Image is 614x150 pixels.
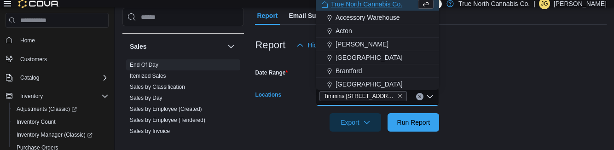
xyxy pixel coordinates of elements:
span: Itemized Sales [130,72,166,80]
span: Brantford [336,66,362,75]
button: Hide Parameters [293,36,359,54]
span: Home [20,37,35,44]
a: Inventory Count [13,116,59,127]
span: Acton [336,26,352,35]
span: Customers [17,53,109,65]
button: Inventory [2,90,112,103]
span: End Of Day [130,61,158,69]
span: Adjustments (Classic) [13,104,109,115]
a: Sales by Day [130,95,162,101]
span: Inventory Count [13,116,109,127]
button: Catalog [2,71,112,84]
span: Export [335,113,376,132]
a: Sales by Employee (Created) [130,106,202,112]
span: Run Report [397,118,430,127]
button: Acton [316,24,439,38]
a: Products to Archive [130,21,177,27]
button: [PERSON_NAME] [316,38,439,51]
button: Accessory Warehouse [316,11,439,24]
a: End Of Day [130,62,158,68]
h3: Report [255,40,285,51]
span: Sales by Employee (Created) [130,105,202,113]
button: Sales [130,42,224,51]
span: Inventory Manager (Classic) [13,129,109,140]
span: Email Subscription [289,6,348,25]
span: Inventory [17,91,109,102]
span: Inventory Count [17,118,56,126]
span: Accessory Warehouse [336,13,400,22]
button: Close list of options [426,93,434,100]
label: Locations [255,91,281,98]
span: [PERSON_NAME] [336,40,388,49]
span: [GEOGRAPHIC_DATA] [336,53,403,62]
span: Catalog [20,74,39,81]
span: Sales by Invoice & Product [130,138,196,146]
span: Sales by Invoice [130,127,170,135]
label: Date Range [255,69,288,76]
a: Itemized Sales [130,73,166,79]
a: Adjustments (Classic) [13,104,81,115]
a: Sales by Employee (Tendered) [130,117,205,123]
span: Customers [20,56,47,63]
a: Inventory Manager (Classic) [13,129,96,140]
button: [GEOGRAPHIC_DATA] [316,51,439,64]
button: Inventory [17,91,46,102]
button: Customers [2,52,112,66]
span: Sales by Employee (Tendered) [130,116,205,124]
span: [GEOGRAPHIC_DATA] [336,80,403,89]
button: Export [330,113,381,132]
button: Brantford [316,64,439,78]
a: Home [17,35,39,46]
button: Sales [226,41,237,52]
button: Remove Timmins 214 Third Ave from selection in this group [397,93,403,99]
button: Catalog [17,72,43,83]
button: Clear input [416,93,423,100]
span: Catalog [17,72,109,83]
h3: Sales [130,42,147,51]
a: Adjustments (Classic) [9,103,112,115]
span: Inventory [20,92,43,100]
button: [GEOGRAPHIC_DATA] [316,78,439,91]
a: Sales by Invoice [130,128,170,134]
button: Inventory Count [9,115,112,128]
span: Sales by Day [130,94,162,102]
span: Timmins 214 Third Ave [319,91,407,101]
span: Timmins [STREET_ADDRESS] [324,92,395,101]
button: Home [2,33,112,46]
a: Customers [17,54,51,65]
a: Sales by Classification [130,84,185,90]
span: Hide Parameters [307,40,356,50]
span: Sales by Classification [130,83,185,91]
span: Home [17,34,109,46]
span: Report [257,6,278,25]
span: Adjustments (Classic) [17,105,77,113]
a: Inventory Manager (Classic) [9,128,112,141]
span: Inventory Manager (Classic) [17,131,93,138]
button: Run Report [388,113,439,132]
